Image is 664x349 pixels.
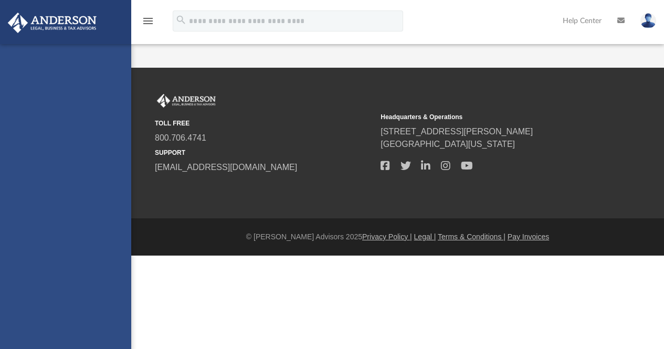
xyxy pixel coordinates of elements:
a: Terms & Conditions | [438,232,505,241]
a: menu [142,20,154,27]
a: [EMAIL_ADDRESS][DOMAIN_NAME] [155,163,297,172]
a: [GEOGRAPHIC_DATA][US_STATE] [381,140,515,149]
a: Privacy Policy | [362,232,412,241]
i: search [175,14,187,26]
small: SUPPORT [155,148,373,157]
i: menu [142,15,154,27]
small: TOLL FREE [155,119,373,128]
a: Legal | [414,232,436,241]
div: © [PERSON_NAME] Advisors 2025 [131,231,664,242]
a: [STREET_ADDRESS][PERSON_NAME] [381,127,533,136]
a: 800.706.4741 [155,133,206,142]
img: Anderson Advisors Platinum Portal [5,13,100,33]
a: Pay Invoices [508,232,549,241]
img: User Pic [640,13,656,28]
small: Headquarters & Operations [381,112,599,122]
img: Anderson Advisors Platinum Portal [155,94,218,108]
